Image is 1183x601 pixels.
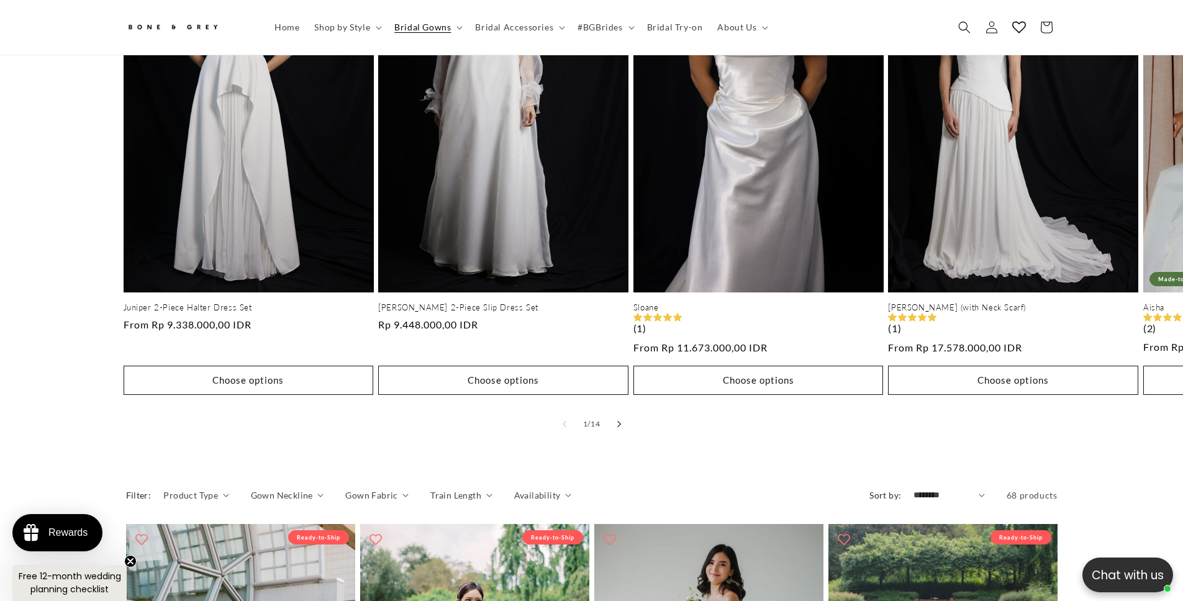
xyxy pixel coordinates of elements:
a: Bridal Try-on [640,14,710,40]
summary: Product Type (0 selected) [163,489,229,502]
a: [PERSON_NAME] (with Neck Scarf) [888,302,1138,313]
label: Sort by: [869,490,901,500]
button: Choose options [633,366,884,395]
span: Shop by Style [314,22,370,33]
p: Chat with us [1082,566,1173,584]
button: Add to wishlist [597,527,622,552]
a: [PERSON_NAME] 2-Piece Slip Dress Set [378,302,628,313]
summary: Bridal Gowns [387,14,468,40]
button: Open chatbox [1082,558,1173,592]
summary: Gown Neckline (0 selected) [251,489,324,502]
summary: About Us [710,14,773,40]
span: Availability [514,489,561,502]
button: Choose options [124,366,374,395]
summary: Gown Fabric (0 selected) [345,489,409,502]
a: Bone and Grey Bridal [121,12,255,42]
summary: Train Length (0 selected) [430,489,492,502]
span: Bridal Gowns [394,22,451,33]
span: Bridal Accessories [475,22,553,33]
span: 68 products [1007,490,1058,500]
summary: Shop by Style [307,14,387,40]
div: Rewards [48,527,88,538]
button: Close teaser [124,555,137,567]
span: / [587,418,591,430]
span: Train Length [430,489,481,502]
button: Add to wishlist [129,527,154,552]
div: Free 12-month wedding planning checklistClose teaser [12,565,127,601]
summary: #BGBrides [570,14,639,40]
span: About Us [717,22,756,33]
button: Add to wishlist [832,527,856,552]
span: Home [274,22,299,33]
span: #BGBrides [578,22,622,33]
span: Bridal Try-on [647,22,703,33]
summary: Search [951,14,978,41]
span: Product Type [163,489,218,502]
span: Free 12-month wedding planning checklist [19,570,121,595]
button: Add to wishlist [363,527,388,552]
span: 14 [591,418,600,430]
a: Home [267,14,307,40]
span: Gown Fabric [345,489,397,502]
h2: Filter: [126,489,152,502]
span: Gown Neckline [251,489,313,502]
span: 1 [583,418,588,430]
a: Sloane [633,302,884,313]
a: Juniper 2-Piece Halter Dress Set [124,302,374,313]
button: Choose options [378,366,628,395]
button: Choose options [888,366,1138,395]
img: Bone and Grey Bridal [126,17,219,38]
summary: Bridal Accessories [468,14,570,40]
button: Slide right [605,410,633,438]
button: Slide left [551,410,578,438]
summary: Availability (0 selected) [514,489,571,502]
